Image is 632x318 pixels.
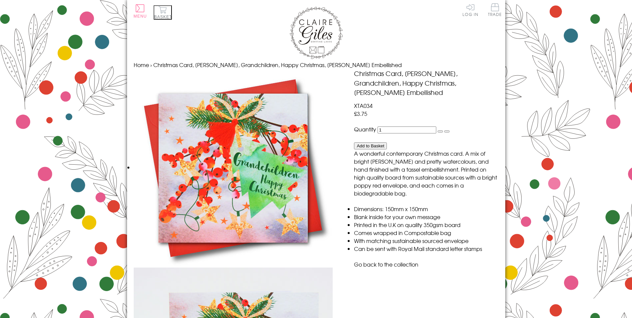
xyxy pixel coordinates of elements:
[290,7,343,59] img: Claire Giles Greetings Cards
[357,143,384,148] span: Add to Basket
[354,260,418,268] a: Go back to the collection
[134,61,499,69] nav: breadcrumbs
[354,213,498,221] li: Blank inside for your own message
[354,142,387,149] button: Add to Basket
[134,69,333,268] img: Christmas Card, Berries, Grandchildren, Happy Christmas, Tassel Embellished
[462,3,478,16] a: Log In
[154,5,172,20] button: Basket
[354,125,376,133] label: Quantity
[354,237,498,245] li: With matching sustainable sourced envelope
[354,229,498,237] li: Comes wrapped in Compostable bag
[134,61,149,69] a: Home
[354,205,498,213] li: Dimensions: 150mm x 150mm
[153,61,402,69] span: Christmas Card, [PERSON_NAME], Grandchildren, Happy Christmas, [PERSON_NAME] Embellished
[134,14,147,19] span: Menu
[150,61,152,69] span: ›
[354,69,498,97] h1: Christmas Card, [PERSON_NAME], Grandchildren, Happy Christmas, [PERSON_NAME] Embellished
[354,221,498,229] li: Printed in the U.K on quality 350gsm board
[354,102,373,110] span: XTA034
[354,149,498,197] p: A wonderful contemporary Christmas card. A mix of bright [PERSON_NAME] and pretty watercolours, a...
[354,110,367,118] span: £3.75
[488,3,502,18] a: Trade
[354,245,498,253] li: Can be sent with Royal Mail standard letter stamps
[488,3,502,16] span: Trade
[134,4,147,19] button: Menu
